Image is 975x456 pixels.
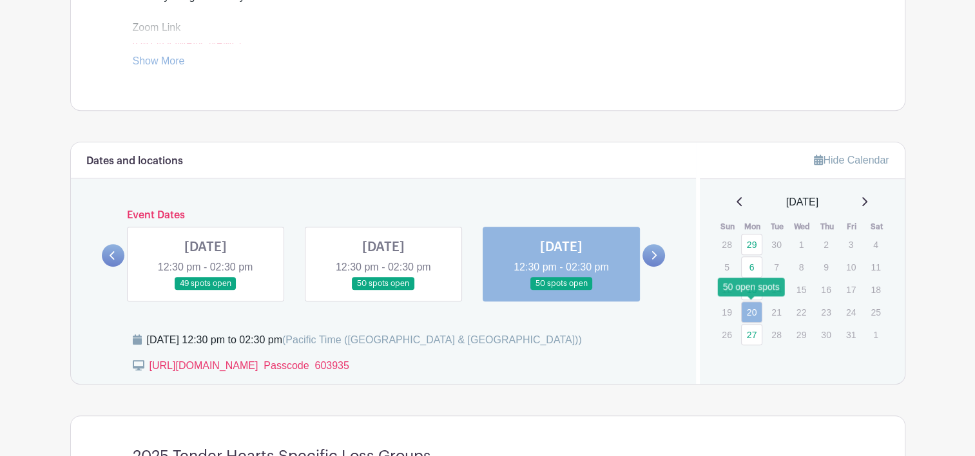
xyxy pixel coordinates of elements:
a: 6 [741,256,762,278]
p: 19 [716,302,737,322]
span: (Pacific Time ([GEOGRAPHIC_DATA] & [GEOGRAPHIC_DATA])) [282,334,582,345]
p: 23 [815,302,836,322]
p: 22 [791,302,812,322]
p: 30 [766,234,787,254]
p: 8 [791,257,812,277]
p: 31 [840,325,862,345]
span: [DATE] [786,195,818,210]
th: Sat [864,220,889,233]
th: Fri [840,220,865,233]
th: Thu [815,220,840,233]
p: 5 [716,257,737,277]
p: 11 [865,257,886,277]
p: 4 [865,234,886,254]
h6: Dates and locations [86,155,183,167]
th: Wed [790,220,815,233]
p: 30 [815,325,836,345]
p: 3 [840,234,862,254]
p: 10 [840,257,862,277]
a: 29 [741,234,762,255]
th: Sun [715,220,740,233]
p: 9 [815,257,836,277]
p: 12 [716,280,737,299]
a: 20 [741,301,762,323]
p: 15 [791,280,812,299]
a: Hide Calendar [814,155,889,166]
p: 28 [766,325,787,345]
a: [URL][DOMAIN_NAME] Passcode 603935 [150,360,349,371]
p: 1 [791,234,812,254]
p: 17 [840,280,862,299]
p: 16 [815,280,836,299]
p: 24 [840,302,862,322]
a: [URL][DOMAIN_NAME] [133,37,242,48]
div: [DATE] 12:30 pm to 02:30 pm [147,332,582,348]
a: 27 [741,324,762,345]
p: 25 [865,302,886,322]
th: Tue [765,220,790,233]
p: 1 [865,325,886,345]
p: 18 [865,280,886,299]
p: 28 [716,234,737,254]
div: 50 open spots [718,278,785,296]
a: Show More [133,55,185,71]
th: Mon [740,220,766,233]
p: 26 [716,325,737,345]
p: 21 [766,302,787,322]
h6: Event Dates [124,209,643,222]
p: 7 [766,257,787,277]
p: 2 [815,234,836,254]
p: 29 [791,325,812,345]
